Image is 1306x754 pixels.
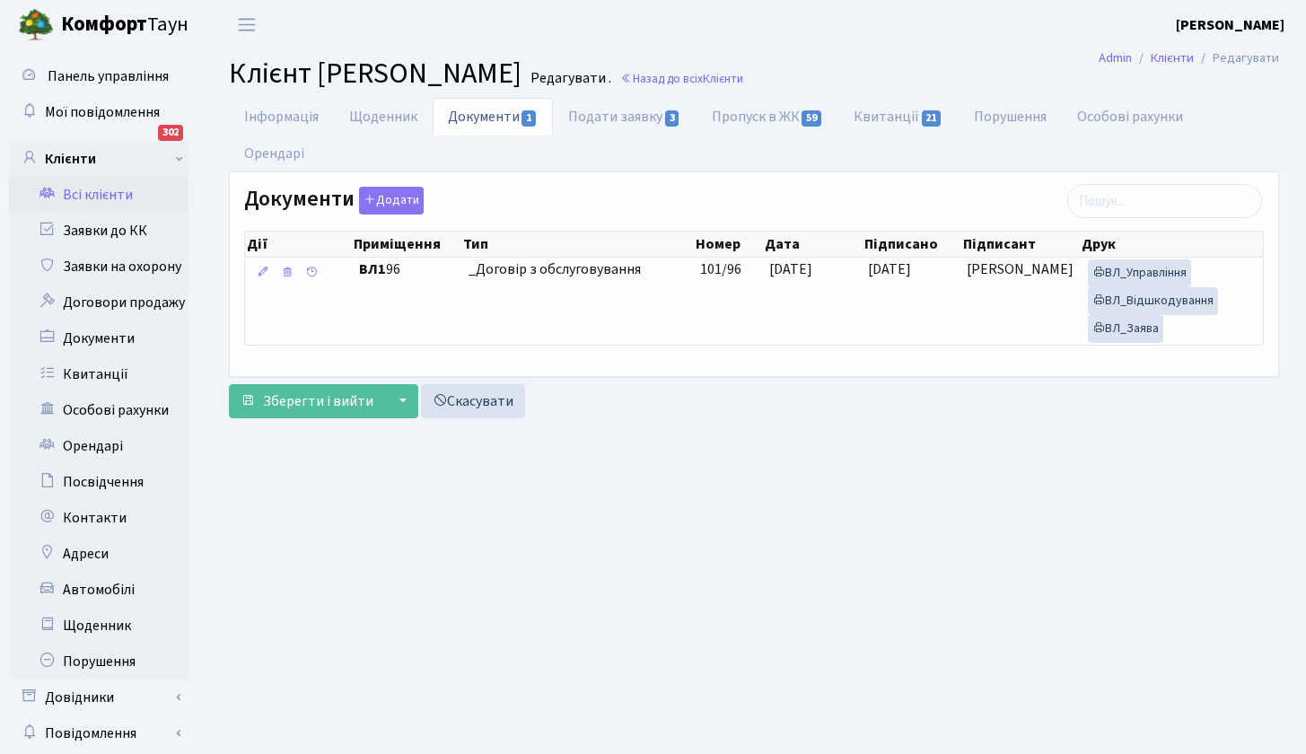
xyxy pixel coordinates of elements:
[9,249,188,285] a: Заявки на охорону
[9,392,188,428] a: Особові рахунки
[1088,315,1163,343] a: ВЛ_Заява
[9,141,188,177] a: Клієнти
[1080,232,1263,257] th: Друк
[1067,184,1262,218] input: Пошук...
[244,187,424,215] label: Документи
[1062,98,1198,136] a: Особові рахунки
[868,259,911,279] span: [DATE]
[229,135,320,172] a: Орендарі
[527,70,611,87] small: Редагувати .
[229,98,334,136] a: Інформація
[359,259,386,279] b: ВЛ1
[9,500,188,536] a: Контакти
[769,259,812,279] span: [DATE]
[9,58,188,94] a: Панель управління
[355,184,424,215] a: Додати
[61,10,147,39] b: Комфорт
[522,110,536,127] span: 1
[1088,287,1218,315] a: ВЛ_Відшкодування
[1099,48,1132,67] a: Admin
[1194,48,1279,68] li: Редагувати
[922,110,942,127] span: 21
[802,110,821,127] span: 59
[48,66,169,86] span: Панель управління
[9,679,188,715] a: Довідники
[967,259,1074,279] span: [PERSON_NAME]
[703,70,743,87] span: Клієнти
[1176,15,1284,35] b: [PERSON_NAME]
[1151,48,1194,67] a: Клієнти
[694,232,763,257] th: Номер
[763,232,862,257] th: Дата
[665,110,679,127] span: 3
[9,94,188,130] a: Мої повідомлення302
[9,608,188,644] a: Щоденник
[461,232,694,257] th: Тип
[9,177,188,213] a: Всі клієнти
[229,53,522,94] span: Клієнт [PERSON_NAME]
[9,428,188,464] a: Орендарі
[45,102,160,122] span: Мої повідомлення
[9,285,188,320] a: Договори продажу
[359,187,424,215] button: Документи
[1176,14,1284,36] a: [PERSON_NAME]
[1088,259,1191,287] a: ВЛ_Управління
[158,125,183,141] div: 302
[263,391,373,411] span: Зберегти і вийти
[959,98,1062,136] a: Порушення
[245,232,352,257] th: Дії
[224,10,269,39] button: Переключити навігацію
[359,259,454,280] span: 96
[863,232,961,257] th: Підписано
[961,232,1080,257] th: Підписант
[9,536,188,572] a: Адреси
[1072,39,1306,77] nav: breadcrumb
[620,70,743,87] a: Назад до всіхКлієнти
[9,715,188,751] a: Повідомлення
[9,572,188,608] a: Автомобілі
[9,320,188,356] a: Документи
[334,98,433,136] a: Щоденник
[421,384,525,418] a: Скасувати
[553,98,696,136] a: Подати заявку
[469,259,686,280] span: _Договір з обслуговування
[352,232,462,257] th: Приміщення
[697,98,838,136] a: Пропуск в ЖК
[18,7,54,43] img: logo.png
[9,464,188,500] a: Посвідчення
[838,98,958,136] a: Квитанції
[9,213,188,249] a: Заявки до КК
[9,356,188,392] a: Квитанції
[229,384,385,418] button: Зберегти і вийти
[433,98,553,136] a: Документи
[61,10,188,40] span: Таун
[700,259,741,279] span: 101/96
[9,644,188,679] a: Порушення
